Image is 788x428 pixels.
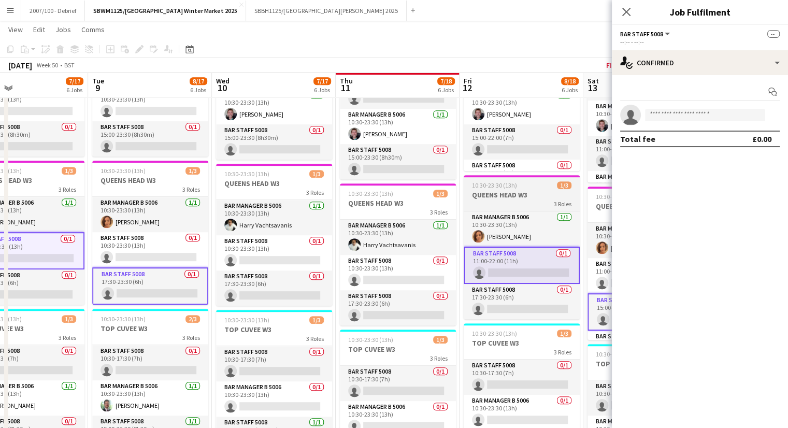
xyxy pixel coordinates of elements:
span: 3 Roles [306,335,324,343]
span: 3 Roles [430,354,448,362]
app-card-role: Bar Staff 50080/110:30-23:30 (13h) [216,235,332,270]
div: 6 Jobs [66,86,83,94]
h3: Job Fulfilment [612,5,788,19]
span: 7/17 [66,77,83,85]
app-card-role: Bar Manager B 50060/110:30-23:30 (13h) [92,86,208,121]
h3: TOP CUVEE W3 [92,324,208,333]
span: 3 Roles [554,348,571,356]
app-job-card: 10:30-23:30 (13h)1/3NOG INN W33 RolesBar Staff 50080/110:30-17:30 (7h) Bar Manager B 50061/110:30... [340,37,456,179]
button: SBBH1125/[GEOGRAPHIC_DATA][PERSON_NAME] 2025 [246,1,407,21]
app-card-role: Bar Staff 50080/110:30-23:30 (13h) [92,232,208,267]
span: 11 [338,82,353,94]
a: Comms [77,23,109,36]
button: Fix 8 errors [602,59,652,72]
span: 3 Roles [59,186,76,193]
div: Confirmed [612,50,788,75]
span: 1/3 [62,315,76,323]
app-card-role: Bar Staff 50080/115:00-22:00 (7h) [464,124,580,160]
app-card-role: Bar Staff 50080/111:00-22:00 (11h) [464,247,580,284]
div: BST [64,61,75,69]
span: 1/3 [433,336,448,344]
span: 10:30-23:30 (13h) [101,315,146,323]
h3: QUEENS HEAD W3 [464,190,580,199]
h3: TOP CUVEE W3 [588,359,704,368]
app-card-role: Bar Staff 50080/115:00-23:30 (8h30m) [216,124,332,160]
app-card-role: Bar Staff 50080/111:00-17:30 (6h30m) [588,136,704,171]
app-card-role: Bar Manager B 50061/110:30-23:30 (13h)[PERSON_NAME] [216,89,332,124]
app-card-role: Bar Staff 50080/110:30-17:30 (7h) [464,360,580,395]
span: View [8,25,23,34]
button: SBWM1125/[GEOGRAPHIC_DATA] Winter Market 2025 [85,1,246,21]
app-card-role: Bar Manager B 50060/110:30-23:30 (13h) [216,381,332,417]
span: 7/17 [313,77,331,85]
span: 10:30-23:30 (13h) [596,350,641,358]
span: 10:30-23:30 (13h) [348,190,393,197]
a: Jobs [51,23,75,36]
h3: TOP CUVEE W3 [340,345,456,354]
span: 7/18 [437,77,455,85]
div: [DATE] [8,60,32,70]
span: 10:30-23:30 (13h) [224,170,269,178]
app-card-role: Bar Manager B 50061/110:30-23:30 (13h)[PERSON_NAME] [340,109,456,144]
app-card-role: Bar Manager B 50061/110:30-23:30 (13h)[PERSON_NAME] [588,101,704,136]
a: View [4,23,27,36]
app-card-role: Bar Manager B 50061/110:30-23:30 (13h)[PERSON_NAME] [588,223,704,258]
span: 8/18 [561,77,579,85]
div: Total fee [620,134,655,144]
span: 3 Roles [554,200,571,208]
h3: QUEENS HEAD W3 [588,202,704,211]
app-job-card: 10:30-23:30 (13h)1/3QUEENS HEAD W33 RolesBar Manager B 50061/110:30-23:30 (13h)Ηarry Vachtsavanis... [216,164,332,306]
span: 1/3 [433,190,448,197]
app-card-role: Bar Staff 50080/111:00-22:00 (11h) [588,258,704,293]
span: 3 Roles [430,208,448,216]
h3: TOP CUVEE W3 [464,338,580,348]
app-card-role: Bar Staff 50080/110:30-17:30 (7h) [340,366,456,401]
span: Edit [33,25,45,34]
div: 6 Jobs [562,86,578,94]
span: 13 [586,82,599,94]
span: Bar Staff 5008 [620,30,663,38]
button: 2007/100 - Debrief [21,1,85,21]
app-card-role: Bar Staff 50080/1 [588,331,704,366]
span: 3 Roles [59,334,76,341]
app-card-role: Bar Staff 50080/117:30-23:30 (6h) [464,284,580,319]
app-card-role: Bar Manager B 50061/110:30-23:30 (13h)Ηarry Vachtsavanis [216,200,332,235]
span: 1/3 [185,167,200,175]
div: 10:30-23:30 (13h)1/4QUEENS HEAD W34 RolesBar Manager B 50061/110:30-23:30 (13h)[PERSON_NAME]Bar S... [588,187,704,340]
span: 3 Roles [182,334,200,341]
app-card-role: Bar Staff 50080/110:30-23:30 (13h) [340,255,456,290]
span: 10:30-23:30 (13h) [472,181,517,189]
app-job-card: 10:30-23:30 (13h)1/4NOG INN W34 RolesBar Staff 50080/110:30-17:30 (7h) Bar Manager B 50061/110:30... [588,29,704,182]
div: 10:30-23:30 (13h)1/3QUEENS HEAD W33 RolesBar Manager B 50061/110:30-23:30 (13h)Ηarry Vachtsavanis... [340,183,456,325]
div: £0.00 [752,134,771,144]
span: 10:30-23:30 (13h) [101,167,146,175]
span: 9 [91,82,104,94]
span: 1/3 [557,181,571,189]
span: 10:30-23:30 (13h) [596,193,641,201]
div: 6 Jobs [438,86,454,94]
span: -- [767,30,780,38]
app-card-role: Bar Staff 50080/117:30-23:30 (6h) [216,270,332,306]
app-card-role: Bar Manager B 50061/110:30-23:30 (13h)[PERSON_NAME] [92,380,208,416]
app-card-role: Bar Staff 50080/117:30-23:30 (6h) [340,290,456,325]
div: --:-- - --:-- [620,38,780,46]
app-card-role: Bar Staff 50080/117:30-23:30 (6h) [92,267,208,305]
app-job-card: 10:30-23:30 (13h)1/3QUEENS HEAD W33 RolesBar Manager B 50061/110:30-23:30 (13h)[PERSON_NAME]Bar S... [92,161,208,305]
span: 1/3 [309,170,324,178]
app-card-role: Bar Manager B 50061/110:30-23:30 (13h)[PERSON_NAME] [92,197,208,232]
app-card-role: Bar Staff 50080/110:30-17:30 (7h) [92,345,208,380]
div: 6 Jobs [190,86,207,94]
h3: QUEENS HEAD W3 [92,176,208,185]
app-card-role: Bar Staff 50080/117:30-23:30 (6h) [464,160,580,195]
app-card-role: Bar Manager B 50061/110:30-23:30 (13h)[PERSON_NAME] [464,89,580,124]
span: Week 50 [34,61,60,69]
app-card-role: Bar Manager B 50061/110:30-23:30 (13h)Ηarry Vachtsavanis [340,220,456,255]
app-job-card: 10:30-23:30 (13h)1/3QUEENS HEAD W33 RolesBar Manager B 50061/110:30-23:30 (13h)[PERSON_NAME]Bar S... [464,175,580,319]
span: Comms [81,25,105,34]
span: 8/17 [190,77,207,85]
span: Wed [216,76,230,85]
